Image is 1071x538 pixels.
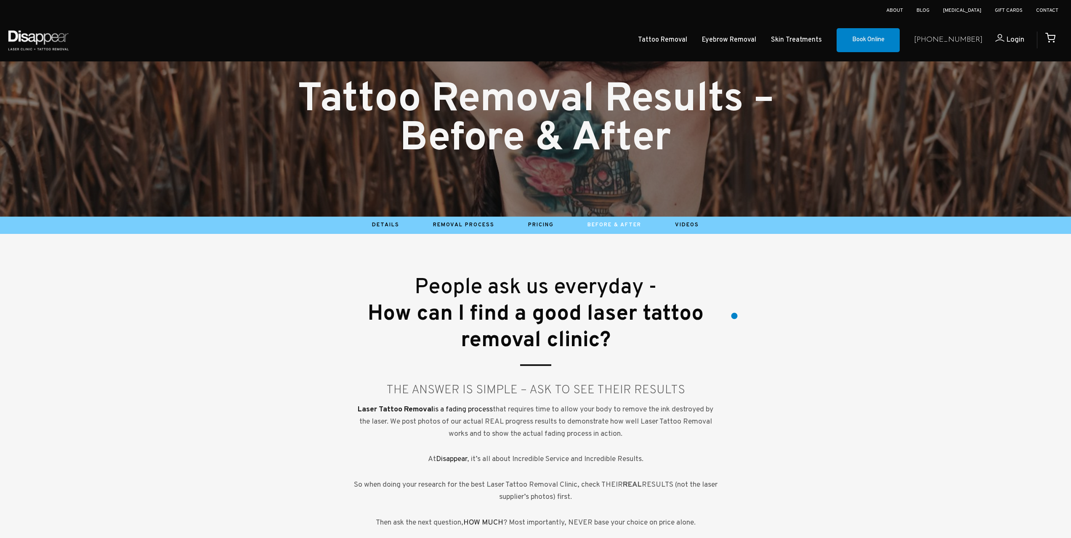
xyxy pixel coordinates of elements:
[943,7,981,14] a: [MEDICAL_DATA]
[433,222,494,228] a: Removal Process
[415,274,657,301] small: People ask us everyday -
[353,517,718,529] p: Then ask the next question, ? Most importantly, NEVER base your choice on price alone.
[463,518,503,527] a: HOW MUCH
[1036,7,1058,14] a: Contact
[886,7,903,14] a: About
[771,34,822,46] a: Skin Treatments
[353,479,718,504] p: So when doing your research for the best Laser Tattoo Removal Clinic, check THEIR RESULTS (not th...
[436,454,467,464] a: Disappear
[914,34,983,46] a: [PHONE_NUMBER]
[248,81,824,159] h1: Tattoo Removal Results – Before & After
[358,405,493,414] a: Laser Tattoo Removalis a fading process
[353,453,718,466] p: At , it’s all about Incredible Service and Incredible Results.
[353,404,718,440] p: that requires time to allow your body to remove the ink destroyed by the laser. We post photos of...
[623,480,642,490] strong: REAL
[638,34,687,46] a: Tattoo Removal
[983,34,1024,46] a: Login
[917,7,930,14] a: Blog
[837,28,900,53] a: Book Online
[6,25,70,55] img: Disappear - Laser Clinic and Tattoo Removal Services in Sydney, Australia
[702,34,756,46] a: Eyebrow Removal
[386,382,685,398] small: THE ANSWER IS SIMPLE – ASK TO SEE THEIR RESULTS
[358,405,433,414] strong: Laser Tattoo Removal
[995,7,1023,14] a: Gift Cards
[528,222,554,228] a: Pricing
[587,222,641,228] a: Before & After
[368,301,704,354] span: How can I find a good laser tattoo removal clinic?
[372,222,399,228] a: Details
[1006,35,1024,45] span: Login
[675,222,699,228] a: Videos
